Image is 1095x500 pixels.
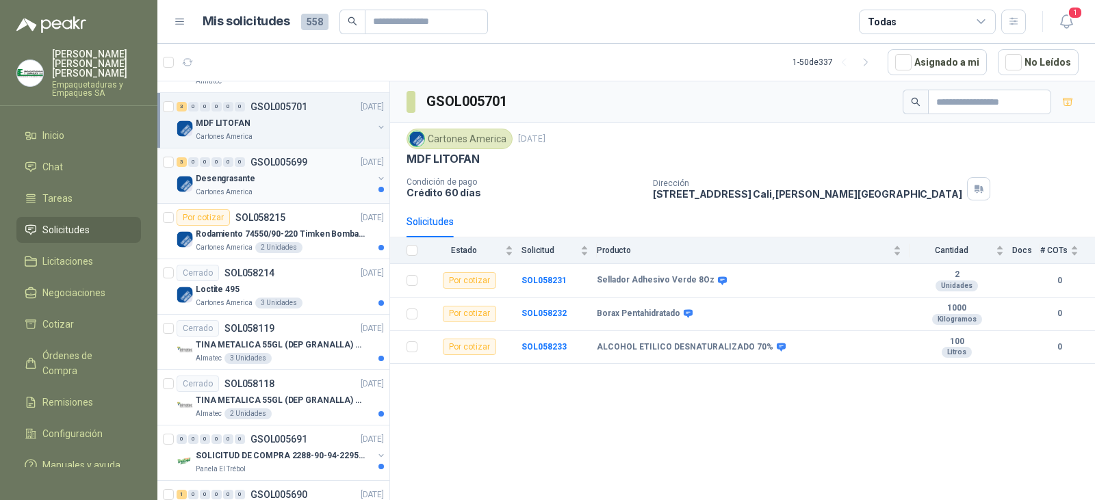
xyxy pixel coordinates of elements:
span: Configuración [42,426,103,441]
span: Manuales y ayuda [42,458,120,473]
a: 3 0 0 0 0 0 GSOL005701[DATE] Company LogoMDF LITOFANCartones America [177,98,387,142]
p: Almatec [196,76,222,87]
th: Solicitud [521,237,597,264]
div: 0 [188,102,198,111]
div: Por cotizar [443,306,496,322]
span: Remisiones [42,395,93,410]
div: 0 [235,490,245,499]
div: Unidades [936,280,978,291]
p: Cartones America [196,187,253,198]
div: Litros [942,347,972,358]
span: Licitaciones [42,254,93,269]
b: 1000 [910,303,1004,314]
div: Kilogramos [932,314,982,325]
a: CerradoSOL058119[DATE] Company LogoTINA METALICA 55GL (DEP GRANALLA) CON TAPAAlmatec3 Unidades [157,315,389,370]
img: Company Logo [177,342,193,358]
div: Solicitudes [407,214,454,229]
b: 2 [910,269,1004,280]
a: 3 0 0 0 0 0 GSOL005699[DATE] Company LogoDesengrasanteCartones America [177,154,387,198]
a: SOL058231 [521,276,567,285]
span: Chat [42,159,63,174]
a: 0 0 0 0 0 0 GSOL005691[DATE] Company LogoSOLICITUD DE COMPRA 2288-90-94-2295-96-2301-02-04Panela ... [177,431,387,475]
span: search [911,97,920,107]
span: 1 [1068,6,1083,19]
a: Licitaciones [16,248,141,274]
p: Almatec [196,408,222,419]
th: Estado [426,237,521,264]
span: search [348,16,357,26]
div: 0 [235,102,245,111]
p: MDF LITOFAN [196,117,250,130]
p: [DATE] [361,211,384,224]
p: Loctite 495 [196,283,240,296]
p: [PERSON_NAME] [PERSON_NAME] [PERSON_NAME] [52,49,141,78]
img: Company Logo [177,176,193,192]
div: 3 [177,157,187,167]
p: Cartones America [196,298,253,308]
a: Negociaciones [16,280,141,306]
img: Company Logo [177,397,193,414]
img: Company Logo [177,287,193,303]
p: Cartones America [196,131,253,142]
p: [DATE] [361,156,384,169]
p: Almatec [196,353,222,364]
p: Cartones America [196,242,253,253]
p: Desengrasante [196,172,255,185]
div: Por cotizar [177,209,230,226]
div: 0 [200,157,210,167]
button: 1 [1054,10,1079,34]
th: Docs [1012,237,1040,264]
button: No Leídos [998,49,1079,75]
p: Condición de pago [407,177,642,187]
p: [DATE] [518,133,545,146]
a: Órdenes de Compra [16,343,141,384]
span: 558 [301,14,328,30]
div: 0 [211,102,222,111]
div: 0 [200,490,210,499]
p: SOL058118 [224,379,274,389]
span: Cantidad [910,246,993,255]
div: Todas [868,14,897,29]
span: Órdenes de Compra [42,348,128,378]
p: [DATE] [361,267,384,280]
b: 0 [1040,341,1079,354]
div: Por cotizar [443,339,496,355]
div: 0 [200,434,210,444]
div: 0 [211,490,222,499]
img: Company Logo [409,131,424,146]
p: Crédito 60 días [407,187,642,198]
a: Solicitudes [16,217,141,243]
img: Company Logo [177,453,193,469]
a: Configuración [16,421,141,447]
p: Dirección [653,179,962,188]
div: 0 [223,157,233,167]
div: 1 - 50 de 337 [793,51,877,73]
a: SOL058233 [521,342,567,352]
div: 0 [223,102,233,111]
a: Tareas [16,185,141,211]
div: 0 [223,434,233,444]
img: Company Logo [177,231,193,248]
p: GSOL005701 [250,102,307,111]
button: Asignado a mi [888,49,987,75]
div: Cerrado [177,265,219,281]
div: 3 [177,102,187,111]
div: 0 [188,157,198,167]
p: TINA METALICA 55GL (DEP GRANALLA) CON TAPA [196,339,366,352]
div: 3 Unidades [255,298,302,308]
a: SOL058232 [521,308,567,318]
p: GSOL005691 [250,434,307,444]
img: Logo peakr [16,16,86,33]
span: Cotizar [42,317,74,332]
a: CerradoSOL058118[DATE] Company LogoTINA METALICA 55GL (DEP GRANALLA) CON TAPAAlmatec2 Unidades [157,370,389,425]
th: # COTs [1040,237,1095,264]
span: Solicitudes [42,222,90,237]
p: [DATE] [361,433,384,446]
div: 0 [211,157,222,167]
a: Por cotizarSOL058215[DATE] Company LogoRodamiento 74550/90-220 Timken BombaVG40Cartones America2 ... [157,204,389,259]
div: 1 [177,490,187,499]
th: Cantidad [910,237,1012,264]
